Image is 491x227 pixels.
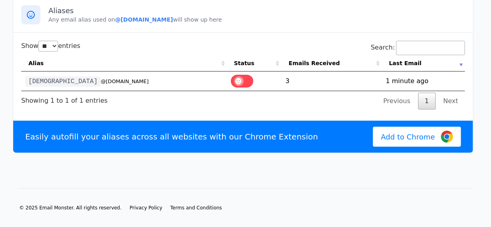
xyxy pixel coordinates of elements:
div: Showing 1 to 1 of 1 entries [21,91,108,106]
a: Next [437,93,465,110]
label: Search: [371,44,465,51]
p: Any email alias used on will show up here [48,16,465,24]
label: Show entries [21,42,80,50]
img: Google Chrome Logo [441,131,453,143]
th: Status: activate to sort column ascending [227,55,282,72]
a: Add to Chrome [373,127,461,147]
b: @[DOMAIN_NAME] [115,16,173,23]
span: Add to Chrome [381,131,435,142]
li: © 2025 Email Monster. All rights reserved. [19,205,122,211]
p: Easily autofill your aliases across all websites with our Chrome Extension [25,131,318,142]
input: Search: [396,41,465,55]
select: Showentries [38,41,58,52]
th: Emails Received: activate to sort column ascending [281,55,382,72]
td: 1 minute ago [382,72,465,91]
a: Previous [377,93,417,110]
a: 1 [418,93,436,110]
a: Privacy Policy [130,205,162,211]
th: Last Email: activate to sort column ascending [382,55,465,72]
td: 3 [281,72,382,91]
small: @[DOMAIN_NAME] [101,78,149,84]
a: Terms and Conditions [170,205,222,211]
th: Alias: activate to sort column ascending [21,55,227,72]
code: [DEMOGRAPHIC_DATA] [25,76,101,87]
h3: Aliases [48,6,465,16]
